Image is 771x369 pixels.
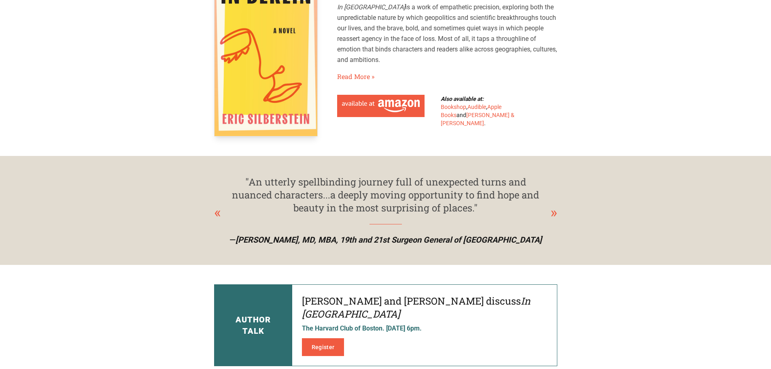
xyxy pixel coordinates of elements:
[337,2,557,65] p: is a work of empathetic precision, exploring both the unpredictable nature by which geopolitics a...
[302,324,547,333] p: The Harvard Club of Boston. [DATE] 6pm.
[214,202,221,224] div: Previous slide
[467,104,486,110] a: Audible
[302,294,547,320] h4: [PERSON_NAME] and [PERSON_NAME] discuss
[441,112,514,126] a: [PERSON_NAME] & [PERSON_NAME]
[230,175,541,214] div: "An utterly spellbinding journey full of unexpected turns and nuanced characters...a deeply movin...
[236,235,542,245] span: [PERSON_NAME], MD, MBA, 19th and 21st Surgeon General of [GEOGRAPHIC_DATA]
[302,294,531,320] em: In [GEOGRAPHIC_DATA]
[441,96,484,102] b: Also available at:
[214,175,557,245] div: 1 / 4
[337,95,425,117] a: Available at Amazon
[372,72,374,81] span: »
[337,72,374,81] a: Read More»
[441,104,501,118] a: Apple Books
[342,100,420,112] img: Available at Amazon
[550,202,557,224] div: Next slide
[441,104,466,110] a: Bookshop
[236,314,271,337] h3: Author Talk
[337,3,405,11] em: In [GEOGRAPHIC_DATA]
[441,95,525,127] div: , , and .
[221,234,551,245] p: —
[302,338,344,356] a: Register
